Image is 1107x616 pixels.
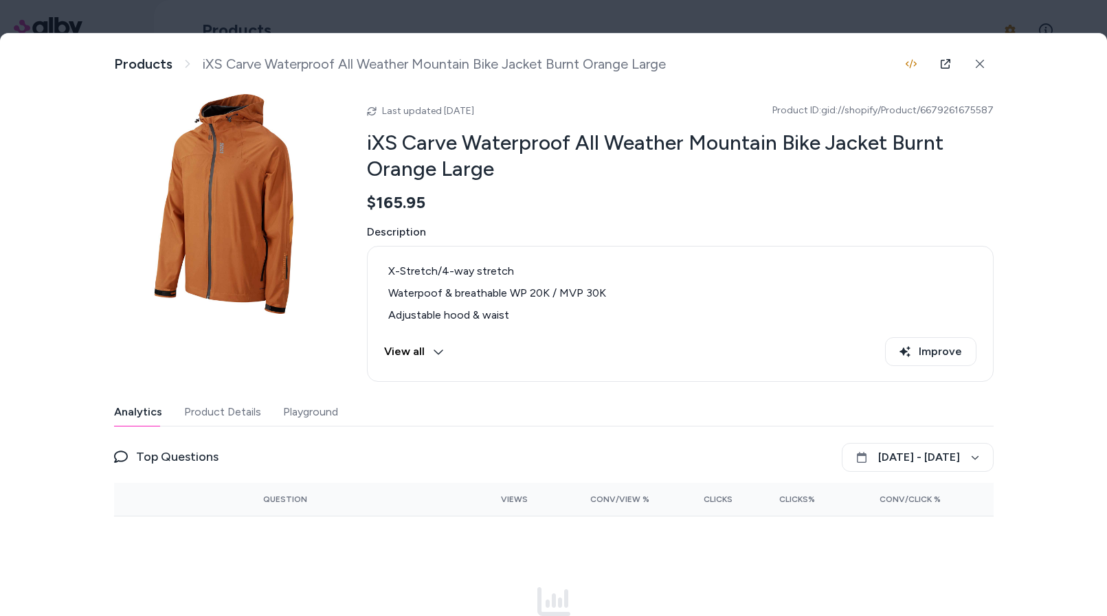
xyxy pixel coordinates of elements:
span: Top Questions [136,447,219,466]
button: Clicks [671,488,733,510]
button: Views [467,488,528,510]
button: [DATE] - [DATE] [842,443,994,472]
button: Product Details [184,398,261,426]
button: View all [384,337,444,366]
button: Clicks% [754,488,816,510]
span: Clicks% [779,494,815,505]
a: Products [114,56,172,73]
span: Question [263,494,307,505]
button: Improve [885,337,976,366]
span: Views [501,494,528,505]
span: $165.95 [367,192,425,213]
button: Question [263,488,307,510]
li: Adjustable hood & waist [384,307,976,323]
span: Product ID: gid://shopify/Product/6679261675587 [772,104,994,117]
li: Waterpoof & breathable WP 20K / MVP 30K [384,285,976,301]
button: Conv/Click % [837,488,941,510]
span: Conv/View % [590,494,649,505]
span: Last updated [DATE] [382,105,474,117]
span: iXS Carve Waterproof All Weather Mountain Bike Jacket Burnt Orange Large [203,56,666,73]
button: Analytics [114,398,162,426]
span: Conv/Click % [880,494,941,505]
button: Conv/View % [550,488,649,510]
li: X-Stretch/4-way stretch [384,263,976,280]
button: Playground [283,398,338,426]
span: Clicks [704,494,733,505]
img: ijckt7146__365img1.jpg [114,94,334,314]
span: Description [367,224,994,240]
h2: iXS Carve Waterproof All Weather Mountain Bike Jacket Burnt Orange Large [367,130,994,181]
nav: breadcrumb [114,56,666,73]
